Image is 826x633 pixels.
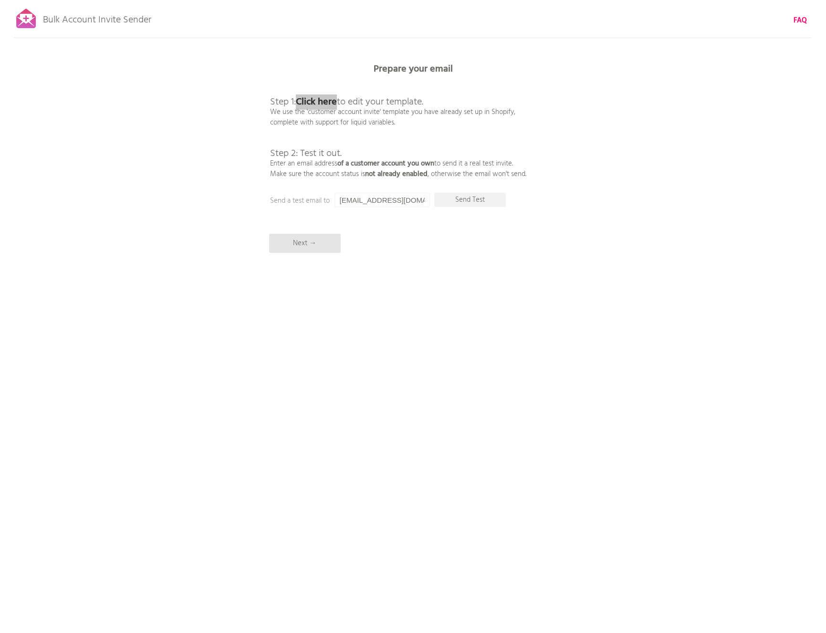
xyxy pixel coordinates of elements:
[270,196,461,206] p: Send a test email to
[269,234,341,253] p: Next →
[296,94,337,110] a: Click here
[270,94,423,110] span: Step 1: to edit your template.
[270,146,342,161] span: Step 2: Test it out.
[43,6,151,30] p: Bulk Account Invite Sender
[374,62,453,77] b: Prepare your email
[434,193,506,207] p: Send Test
[365,168,428,180] b: not already enabled
[270,76,526,179] p: We use the 'customer account invite' template you have already set up in Shopify, complete with s...
[794,15,807,26] a: FAQ
[337,158,434,169] b: of a customer account you own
